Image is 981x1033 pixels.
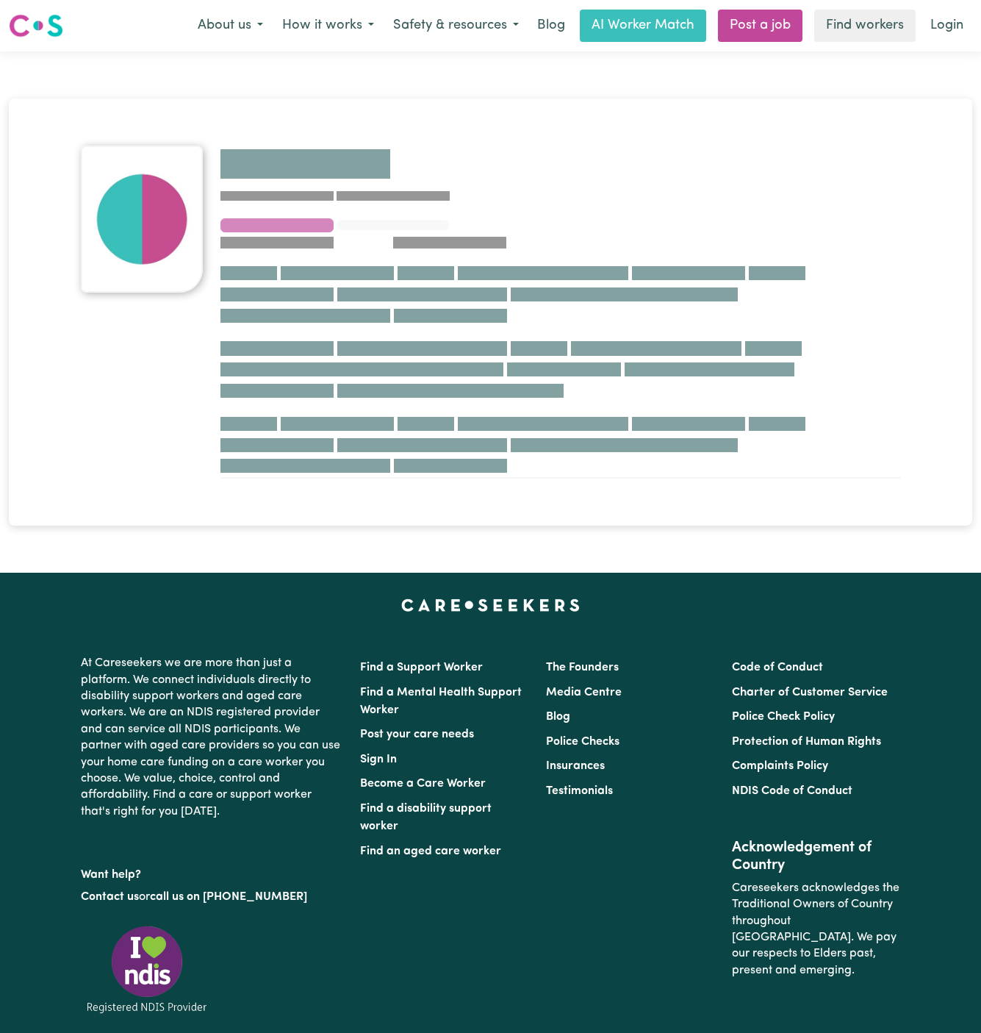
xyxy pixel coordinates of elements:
[814,10,916,42] a: Find workers
[546,711,570,723] a: Blog
[360,846,501,857] a: Find an aged care worker
[921,10,972,42] a: Login
[81,861,342,883] p: Want help?
[81,649,342,826] p: At Careseekers we are more than just a platform. We connect individuals directly to disability su...
[718,10,802,42] a: Post a job
[360,687,522,716] a: Find a Mental Health Support Worker
[732,687,888,698] a: Charter of Customer Service
[384,10,528,41] button: Safety & resources
[9,9,63,43] a: Careseekers logo
[732,711,835,723] a: Police Check Policy
[81,891,139,903] a: Contact us
[732,839,900,874] h2: Acknowledgement of Country
[546,760,605,772] a: Insurances
[732,760,828,772] a: Complaints Policy
[401,599,580,611] a: Careseekers home page
[546,736,619,748] a: Police Checks
[188,10,273,41] button: About us
[150,891,307,903] a: call us on [PHONE_NUMBER]
[732,874,900,984] p: Careseekers acknowledges the Traditional Owners of Country throughout [GEOGRAPHIC_DATA]. We pay o...
[528,10,574,42] a: Blog
[580,10,706,42] a: AI Worker Match
[360,778,486,790] a: Become a Care Worker
[360,803,492,832] a: Find a disability support worker
[273,10,384,41] button: How it works
[360,754,397,765] a: Sign In
[81,923,213,1015] img: Registered NDIS provider
[360,729,474,740] a: Post your care needs
[732,736,881,748] a: Protection of Human Rights
[9,12,63,39] img: Careseekers logo
[360,662,483,673] a: Find a Support Worker
[546,687,622,698] a: Media Centre
[546,662,619,673] a: The Founders
[81,883,342,911] p: or
[546,785,613,797] a: Testimonials
[732,662,823,673] a: Code of Conduct
[732,785,852,797] a: NDIS Code of Conduct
